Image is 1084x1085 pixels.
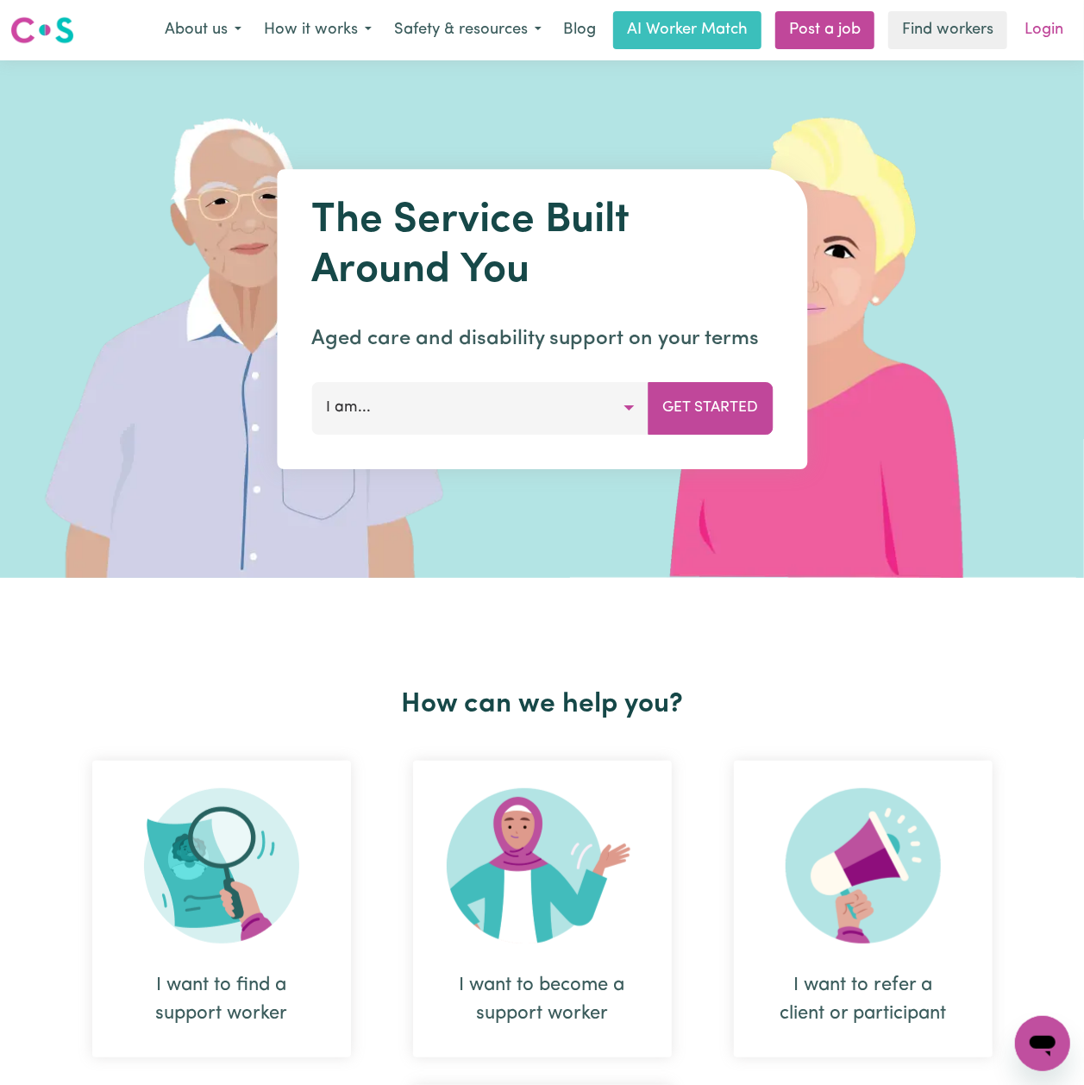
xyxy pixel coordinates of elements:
a: Find workers [888,11,1007,49]
div: I want to find a support worker [134,971,310,1028]
iframe: Button to launch messaging window [1015,1016,1070,1071]
p: Aged care and disability support on your terms [311,323,773,354]
div: I want to refer a client or participant [775,971,951,1028]
a: Login [1014,11,1074,49]
div: I want to become a support worker [413,761,672,1057]
h2: How can we help you? [61,688,1024,721]
img: Become Worker [447,788,638,944]
img: Refer [786,788,941,944]
img: Search [144,788,299,944]
div: I want to become a support worker [454,971,630,1028]
a: Post a job [775,11,874,49]
a: Careseekers logo [10,10,74,50]
button: About us [154,12,253,48]
button: Safety & resources [383,12,553,48]
button: I am... [311,382,649,434]
button: How it works [253,12,383,48]
a: AI Worker Match [613,11,761,49]
h1: The Service Built Around You [311,197,773,296]
img: Careseekers logo [10,15,74,46]
div: I want to find a support worker [92,761,351,1057]
button: Get Started [648,382,773,434]
a: Blog [553,11,606,49]
div: I want to refer a client or participant [734,761,993,1057]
